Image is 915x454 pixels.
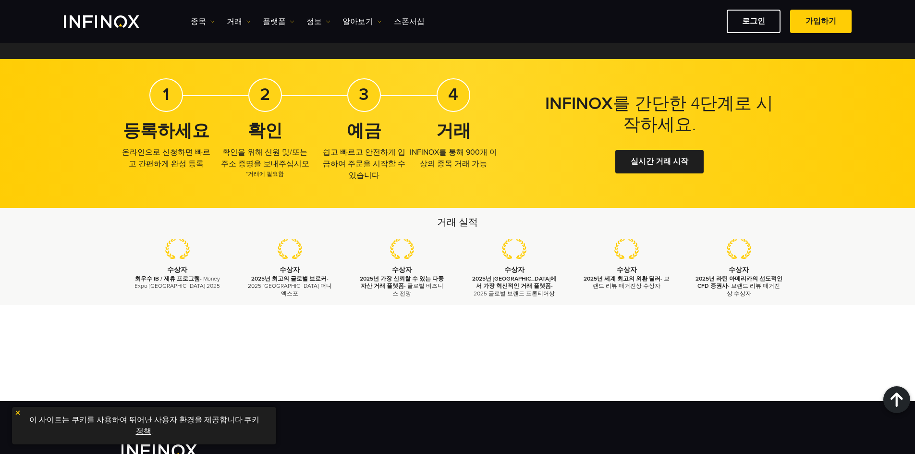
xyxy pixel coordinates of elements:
p: 확인을 위해 신원 및/또는 주소 증명을 보내주십시오 [220,147,310,178]
strong: 수상자 [392,266,412,274]
strong: 거래 [436,121,471,141]
a: 스폰서십 [394,16,425,27]
strong: 4 [448,84,458,105]
strong: 최우수 IB / 제휴 프로그램 [135,275,200,282]
a: 실시간 거래 시작 [615,150,704,173]
a: 가입하기 [790,10,852,33]
strong: 2025년 가장 신뢰할 수 있는 다중 자산 거래 플랫폼 [360,275,444,289]
p: - 글로벌 비즈니스 전망 [358,275,446,297]
strong: 1 [163,84,170,105]
strong: 수상자 [280,266,300,274]
strong: INFINOX [545,93,613,114]
p: 쉽고 빠르고 안전하게 입금하여 주문을 시작할 수 있습니다 [319,147,409,181]
a: 종목 [191,16,215,27]
p: INFINOX를 통해 900개 이상의 종목 거래 가능 [409,147,498,170]
span: *거래에 필요함 [220,170,310,178]
p: 이 사이트는 쿠키를 사용하여 뛰어난 사용자 환경을 제공합니다. . [17,412,271,440]
strong: 수상자 [504,266,525,274]
p: - Money Expo [GEOGRAPHIC_DATA] 2025 [134,275,222,290]
strong: 2 [260,84,270,105]
strong: 2025년 세계 최고의 외환 딜러 [584,275,660,282]
a: 거래 [227,16,251,27]
p: 온라인으로 신청하면 빠르고 간편하게 완성 등록 [122,147,211,170]
a: 알아보기 [342,16,382,27]
a: 플랫폼 [263,16,294,27]
strong: 수상자 [617,266,637,274]
strong: 2025년 라틴 아메리카의 선도적인 CFD 증권사 [695,275,782,289]
a: 로그인 [727,10,781,33]
strong: 수상자 [729,266,749,274]
strong: 예금 [347,121,381,141]
img: yellow close icon [14,409,21,416]
h2: 거래 실적 [122,216,794,229]
a: 정보 [306,16,330,27]
p: - 브랜드 리뷰 매거진상 수상자 [583,275,671,290]
strong: 2025년 [GEOGRAPHIC_DATA]에서 가장 혁신적인 거래 플랫폼 [472,275,556,289]
strong: 수상자 [167,266,187,274]
strong: 3 [359,84,369,105]
strong: 등록하세요 [123,121,209,141]
strong: 2025년 최고의 글로벌 브로커 [251,275,327,282]
a: INFINOX Logo [64,15,162,28]
p: - 2025 글로벌 브랜드 프론티어상 [470,275,559,297]
p: - 2025 [GEOGRAPHIC_DATA] 머니 엑스포 [245,275,334,297]
h2: 를 간단한 4단계로 시작하세요. [539,93,780,135]
p: - 브랜드 리뷰 매거진상 수상자 [695,275,783,297]
strong: 확인 [248,121,282,141]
